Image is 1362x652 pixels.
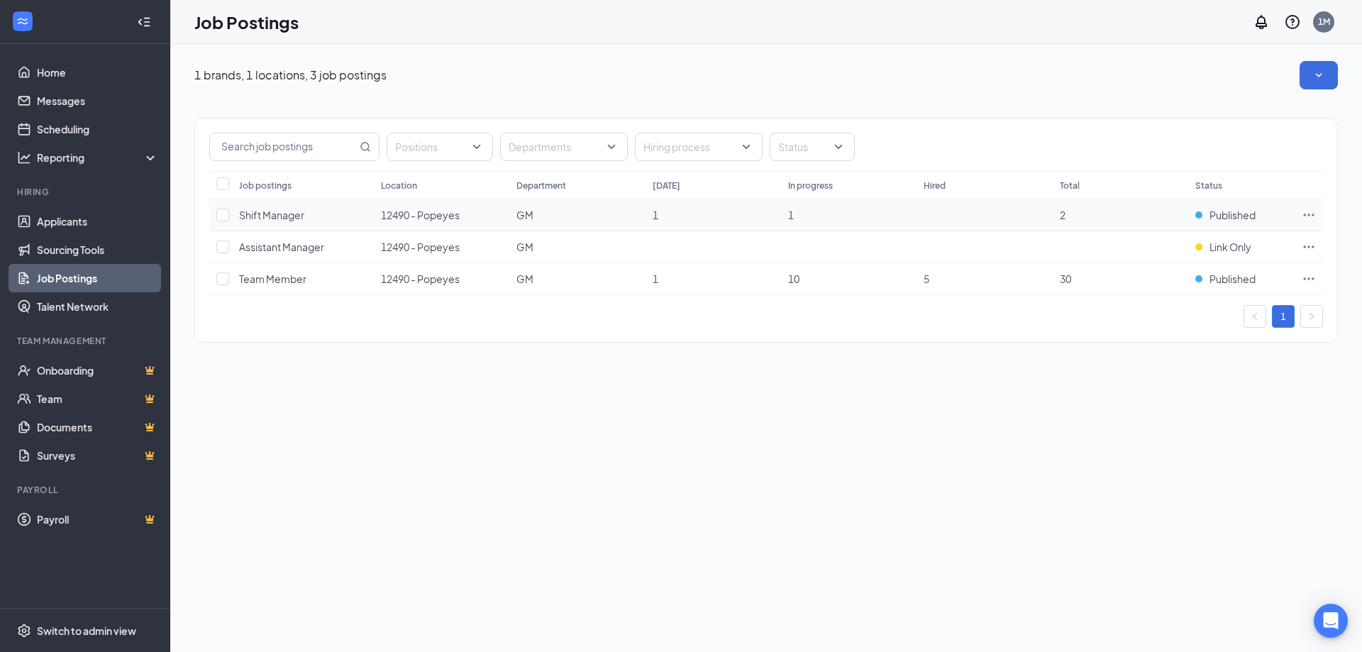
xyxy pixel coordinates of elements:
[37,441,158,470] a: SurveysCrown
[381,241,460,253] span: 12490 - Popeyes
[516,209,533,221] span: GM
[137,15,151,29] svg: Collapse
[1302,240,1316,254] svg: Ellipses
[17,335,155,347] div: Team Management
[1188,171,1295,199] th: Status
[360,141,371,153] svg: MagnifyingGlass
[1284,13,1301,31] svg: QuestionInfo
[239,209,304,221] span: Shift Manager
[781,171,917,199] th: In progress
[17,186,155,198] div: Hiring
[194,67,387,83] p: 1 brands, 1 locations, 3 job postings
[37,150,159,165] div: Reporting
[1314,604,1348,638] div: Open Intercom Messenger
[788,209,794,221] span: 1
[37,505,158,534] a: PayrollCrown
[516,241,533,253] span: GM
[1302,208,1316,222] svg: Ellipses
[516,272,533,285] span: GM
[194,10,299,34] h1: Job Postings
[1053,171,1188,199] th: Total
[924,272,929,285] span: 5
[1302,272,1316,286] svg: Ellipses
[37,413,158,441] a: DocumentsCrown
[1318,16,1330,28] div: 1M
[516,179,566,192] div: Department
[509,199,645,231] td: GM
[1300,305,1323,328] button: right
[37,624,136,638] div: Switch to admin view
[1272,305,1295,328] li: 1
[653,272,658,285] span: 1
[509,263,645,295] td: GM
[17,484,155,496] div: Payroll
[1060,209,1065,221] span: 2
[17,624,31,638] svg: Settings
[374,199,509,231] td: 12490 - Popeyes
[239,272,306,285] span: Team Member
[17,150,31,165] svg: Analysis
[37,58,158,87] a: Home
[1244,305,1266,328] button: left
[239,179,292,192] div: Job postings
[37,385,158,413] a: TeamCrown
[653,209,658,221] span: 1
[239,241,324,253] span: Assistant Manager
[37,115,158,143] a: Scheduling
[37,292,158,321] a: Talent Network
[917,171,1052,199] th: Hired
[1244,305,1266,328] li: Previous Page
[646,171,781,199] th: [DATE]
[1060,272,1071,285] span: 30
[1312,68,1326,82] svg: SmallChevronDown
[1273,306,1294,327] a: 1
[1300,305,1323,328] li: Next Page
[374,263,509,295] td: 12490 - Popeyes
[37,264,158,292] a: Job Postings
[1209,208,1256,222] span: Published
[381,209,460,221] span: 12490 - Popeyes
[1307,312,1316,321] span: right
[1300,61,1338,89] button: SmallChevronDown
[1251,312,1259,321] span: left
[509,231,645,263] td: GM
[1209,240,1251,254] span: Link Only
[210,133,357,160] input: Search job postings
[37,87,158,115] a: Messages
[37,207,158,236] a: Applicants
[374,231,509,263] td: 12490 - Popeyes
[1209,272,1256,286] span: Published
[788,272,799,285] span: 10
[37,356,158,385] a: OnboardingCrown
[381,272,460,285] span: 12490 - Popeyes
[381,179,417,192] div: Location
[37,236,158,264] a: Sourcing Tools
[1253,13,1270,31] svg: Notifications
[16,14,30,28] svg: WorkstreamLogo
